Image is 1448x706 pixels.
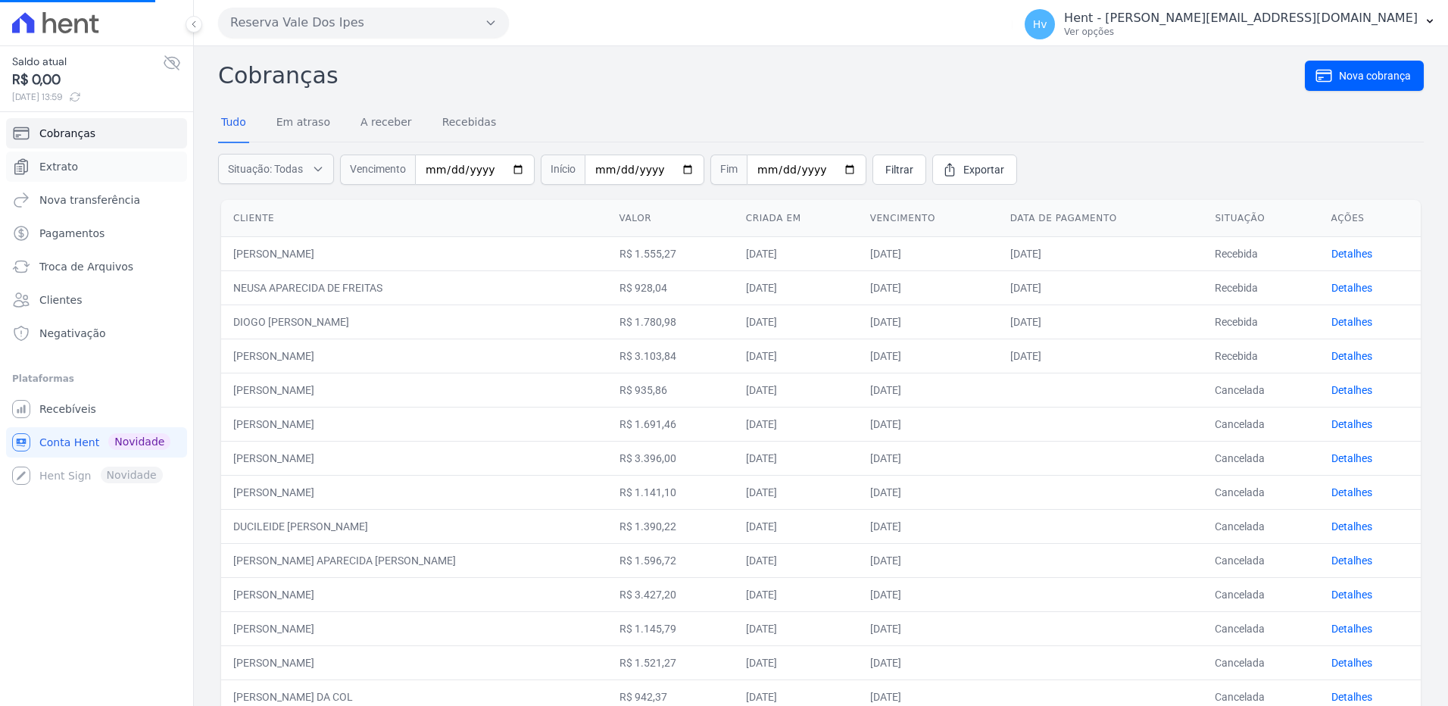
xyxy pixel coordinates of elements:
button: Situação: Todas [218,154,334,184]
td: DUCILEIDE [PERSON_NAME] [221,509,607,543]
td: [DATE] [734,407,858,441]
span: Nova transferência [39,192,140,208]
span: Negativação [39,326,106,341]
td: Cancelada [1203,475,1318,509]
a: Clientes [6,285,187,315]
td: Cancelada [1203,441,1318,475]
th: Valor [607,200,734,237]
td: Cancelada [1203,407,1318,441]
td: R$ 1.691,46 [607,407,734,441]
td: Cancelada [1203,645,1318,679]
td: [DATE] [734,305,858,339]
span: Extrato [39,159,78,174]
a: Detalhes [1331,350,1372,362]
span: Cobranças [39,126,95,141]
span: Pagamentos [39,226,105,241]
td: R$ 1.390,22 [607,509,734,543]
td: Recebida [1203,236,1318,270]
a: Filtrar [872,155,926,185]
td: [DATE] [858,475,998,509]
td: DIOGO [PERSON_NAME] [221,305,607,339]
td: [DATE] [858,577,998,611]
td: [PERSON_NAME] [221,441,607,475]
a: Detalhes [1331,520,1372,533]
span: Troca de Arquivos [39,259,133,274]
th: Data de pagamento [998,200,1203,237]
td: [DATE] [998,270,1203,305]
td: [DATE] [998,305,1203,339]
td: NEUSA APARECIDA DE FREITAS [221,270,607,305]
td: [PERSON_NAME] [221,339,607,373]
td: R$ 3.396,00 [607,441,734,475]
td: [DATE] [734,543,858,577]
td: R$ 1.141,10 [607,475,734,509]
td: Recebida [1203,270,1318,305]
td: R$ 1.145,79 [607,611,734,645]
a: Detalhes [1331,248,1372,260]
a: Negativação [6,318,187,348]
a: Em atraso [273,104,333,143]
td: [DATE] [734,475,858,509]
td: R$ 1.596,72 [607,543,734,577]
span: Novidade [108,433,170,450]
td: [DATE] [734,509,858,543]
td: R$ 935,86 [607,373,734,407]
td: [DATE] [858,611,998,645]
span: Início [541,155,585,185]
a: A receber [357,104,415,143]
button: Hv Hent - [PERSON_NAME][EMAIL_ADDRESS][DOMAIN_NAME] Ver opções [1013,3,1448,45]
td: [DATE] [858,270,998,305]
td: R$ 928,04 [607,270,734,305]
td: [DATE] [858,373,998,407]
td: [DATE] [858,645,998,679]
th: Vencimento [858,200,998,237]
span: Nova cobrança [1339,68,1411,83]
span: [DATE] 13:59 [12,90,163,104]
span: R$ 0,00 [12,70,163,90]
td: [DATE] [734,339,858,373]
td: [PERSON_NAME] [221,645,607,679]
td: [DATE] [858,339,998,373]
a: Detalhes [1331,691,1372,703]
p: Hent - [PERSON_NAME][EMAIL_ADDRESS][DOMAIN_NAME] [1064,11,1418,26]
td: Cancelada [1203,543,1318,577]
a: Troca de Arquivos [6,251,187,282]
a: Detalhes [1331,282,1372,294]
td: [DATE] [858,305,998,339]
a: Detalhes [1331,554,1372,567]
a: Exportar [932,155,1017,185]
td: [DATE] [734,645,858,679]
td: [DATE] [734,236,858,270]
span: Filtrar [885,162,913,177]
div: Plataformas [12,370,181,388]
td: [DATE] [734,270,858,305]
td: [DATE] [734,577,858,611]
td: R$ 1.555,27 [607,236,734,270]
td: Cancelada [1203,509,1318,543]
td: [PERSON_NAME] [221,611,607,645]
td: [DATE] [998,236,1203,270]
a: Detalhes [1331,589,1372,601]
td: [PERSON_NAME] [221,236,607,270]
td: [DATE] [734,441,858,475]
th: Ações [1319,200,1421,237]
a: Detalhes [1331,316,1372,328]
td: Cancelada [1203,373,1318,407]
td: R$ 1.521,27 [607,645,734,679]
td: [DATE] [858,441,998,475]
td: R$ 3.427,20 [607,577,734,611]
a: Cobranças [6,118,187,148]
span: Vencimento [340,155,415,185]
a: Detalhes [1331,384,1372,396]
p: Ver opções [1064,26,1418,38]
th: Situação [1203,200,1318,237]
a: Tudo [218,104,249,143]
span: Recebíveis [39,401,96,417]
a: Pagamentos [6,218,187,248]
th: Criada em [734,200,858,237]
td: R$ 1.780,98 [607,305,734,339]
a: Detalhes [1331,452,1372,464]
td: [PERSON_NAME] [221,577,607,611]
nav: Sidebar [12,118,181,491]
td: [DATE] [998,339,1203,373]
